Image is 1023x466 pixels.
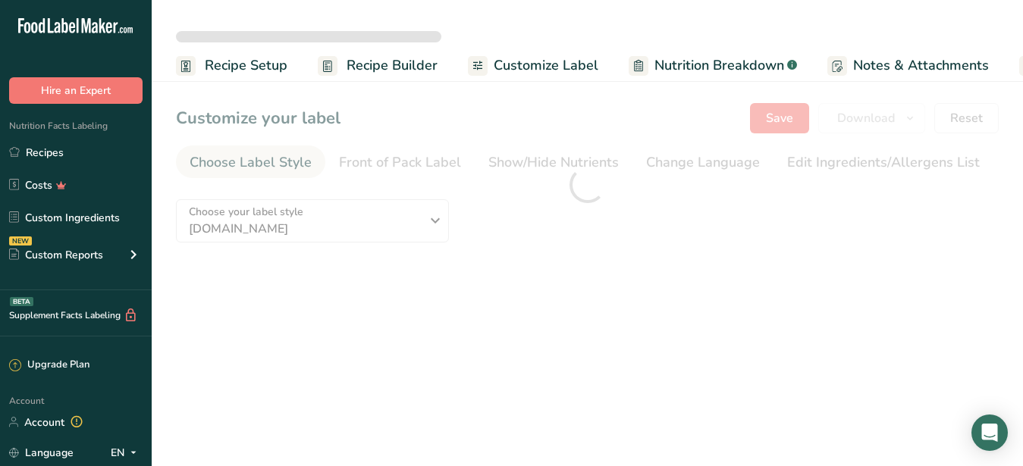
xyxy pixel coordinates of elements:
a: Recipe Setup [176,48,287,83]
div: Upgrade Plan [9,358,89,373]
a: Notes & Attachments [827,48,989,83]
span: Nutrition Breakdown [654,55,784,76]
a: Language [9,439,74,466]
a: Recipe Builder [318,48,438,83]
div: Open Intercom Messenger [971,414,1008,451]
div: BETA [10,297,33,306]
div: Custom Reports [9,247,103,263]
a: Customize Label [468,48,598,83]
span: Recipe Setup [205,55,287,76]
div: NEW [9,236,32,246]
span: Customize Label [494,55,598,76]
span: Notes & Attachments [853,55,989,76]
div: EN [111,443,143,461]
button: Hire an Expert [9,77,143,104]
span: Recipe Builder [347,55,438,76]
a: Nutrition Breakdown [629,48,797,83]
